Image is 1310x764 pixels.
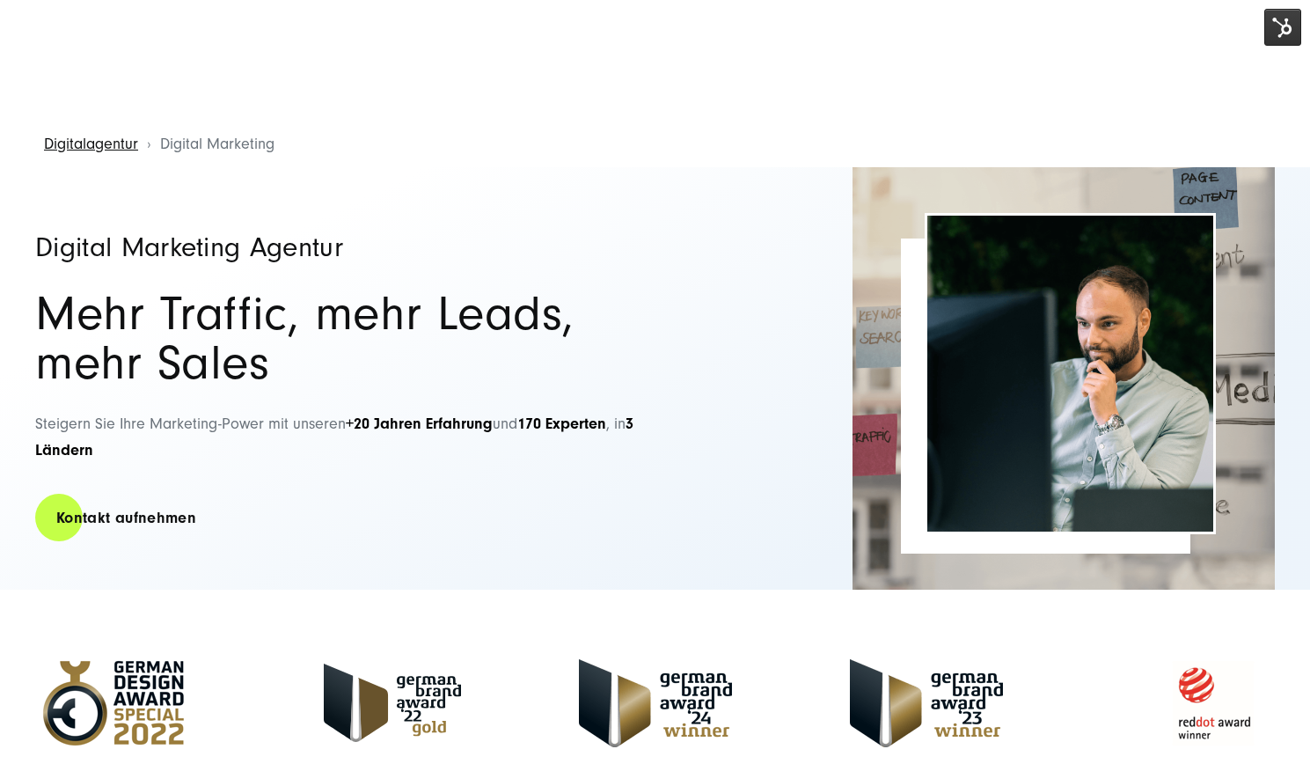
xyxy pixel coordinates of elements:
h2: Mehr Traffic, mehr Leads, mehr Sales [35,290,651,388]
img: German-Brand-Award - Full Service digital agentur SUNZINET [579,659,732,747]
img: Full-Service Digitalagentur SUNZINET - Digital Marketing_2 [853,167,1275,590]
img: German Brand Award 2023 Winner - Full Service digital agentur SUNZINET [850,659,1003,747]
a: Kontakt aufnehmen [35,493,217,543]
img: German Design Award Speacial - Full Service Digitalagentur SUNZINET [21,650,206,756]
span: Steigern Sie Ihre Marketing-Power mit unseren und , in [35,415,633,460]
strong: 170 Experten [517,415,606,433]
img: German Brand Award 2022 Gold Winner - Full Service Digitalagentur SUNZINET [324,664,461,742]
a: Digitalagentur [44,135,138,153]
h1: Digital Marketing Agentur [35,233,651,261]
strong: +20 Jahren Erfahrung [346,415,493,433]
img: Reddot Award Winner - Full Service Digitalagentur SUNZINET [1121,650,1306,756]
span: Digital Marketing [160,135,274,153]
img: HubSpot Tools-Menüschalter [1264,9,1301,46]
img: Full-Service Digitalagentur SUNZINET - Digital Marketing [927,216,1213,532]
